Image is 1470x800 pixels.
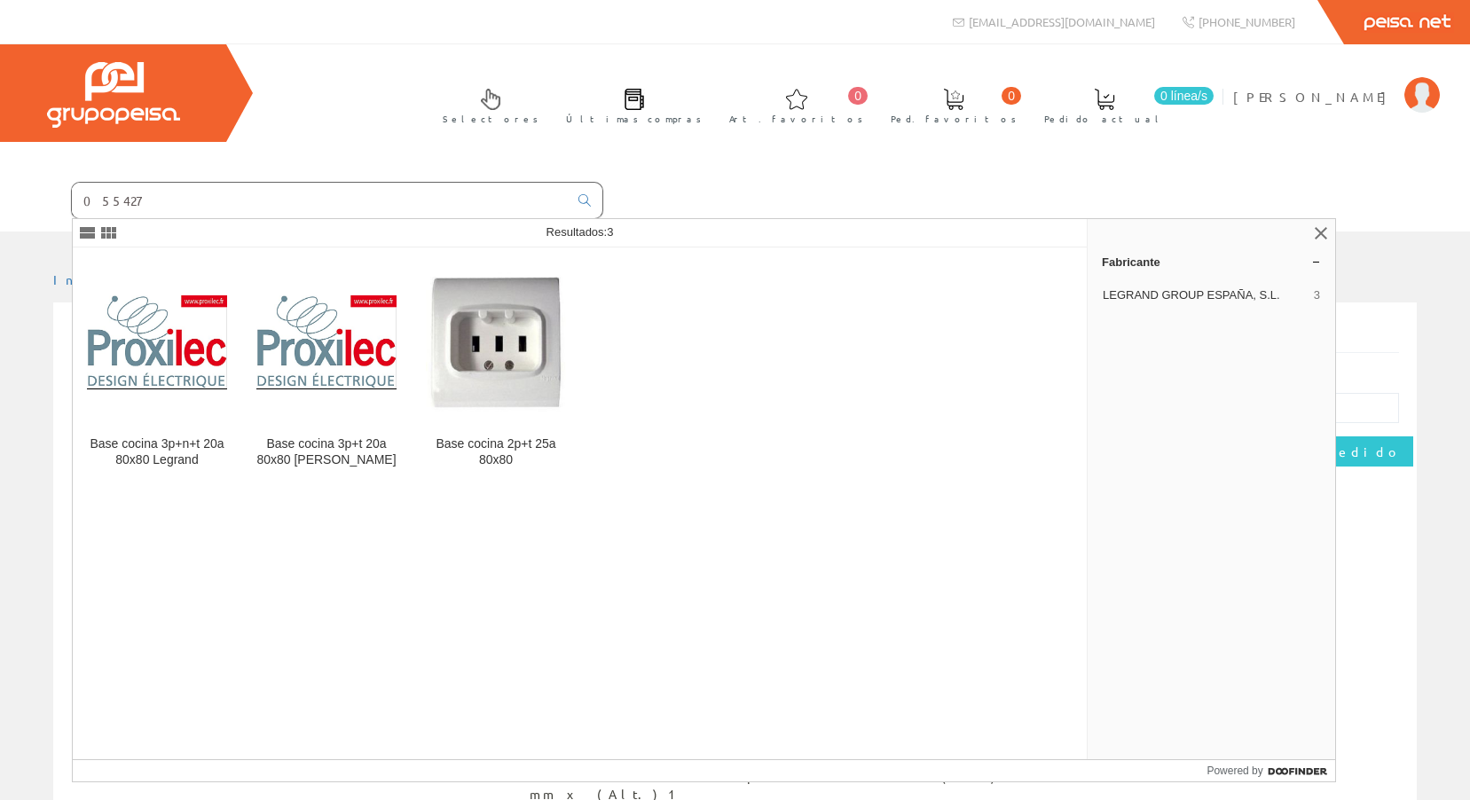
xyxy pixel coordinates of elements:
[426,436,566,468] div: Base cocina 2p+t 25a 80x80
[891,110,1017,128] span: Ped. favoritos
[53,271,129,287] a: Inicio
[548,74,711,135] a: Últimas compras
[1207,760,1335,781] a: Powered by
[87,436,227,468] div: Base cocina 3p+n+t 20a 80x80 Legrand
[1233,74,1440,90] a: [PERSON_NAME]
[412,248,580,489] a: Base cocina 2p+t 25a 80x80 Base cocina 2p+t 25a 80x80
[1088,247,1335,276] a: Fabricante
[425,74,547,135] a: Selectores
[848,87,868,105] span: 0
[73,248,241,489] a: Base cocina 3p+n+t 20a 80x80 Legrand Base cocina 3p+n+t 20a 80x80 Legrand
[1233,88,1395,106] span: [PERSON_NAME]
[607,225,613,239] span: 3
[1199,14,1295,29] span: [PHONE_NUMBER]
[256,295,397,389] img: Base cocina 3p+t 20a 80x80 Legrand
[256,436,397,468] div: Base cocina 3p+t 20a 80x80 [PERSON_NAME]
[443,110,538,128] span: Selectores
[47,62,180,128] img: Grupo Peisa
[242,248,411,489] a: Base cocina 3p+t 20a 80x80 Legrand Base cocina 3p+t 20a 80x80 [PERSON_NAME]
[1103,287,1307,303] span: LEGRAND GROUP ESPAÑA, S.L.
[1002,87,1021,105] span: 0
[72,183,568,218] input: Buscar ...
[1207,763,1262,779] span: Powered by
[87,295,227,389] img: Base cocina 3p+n+t 20a 80x80 Legrand
[426,272,566,412] img: Base cocina 2p+t 25a 80x80
[1044,110,1165,128] span: Pedido actual
[546,225,614,239] span: Resultados:
[729,110,863,128] span: Art. favoritos
[969,14,1155,29] span: [EMAIL_ADDRESS][DOMAIN_NAME]
[1314,287,1320,303] span: 3
[1154,87,1214,105] span: 0 línea/s
[566,110,702,128] span: Últimas compras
